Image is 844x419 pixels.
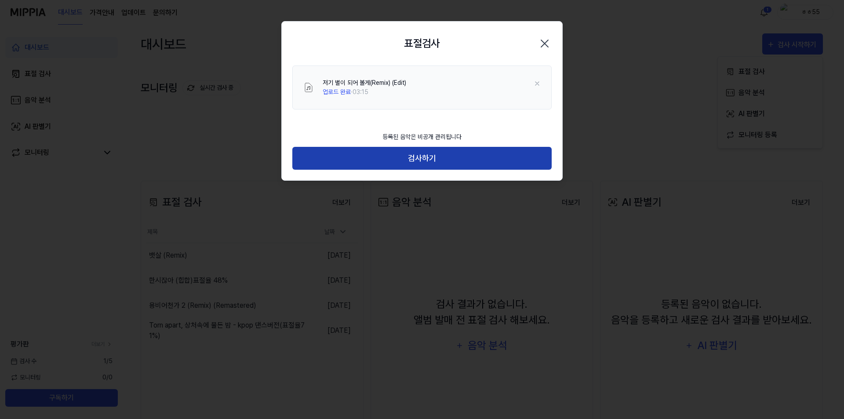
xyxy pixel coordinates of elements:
[323,78,406,87] div: 저기 별이 되어 볼게(Remix) (Edit)
[377,127,467,147] div: 등록된 음악은 비공개 관리됩니다
[323,88,351,95] span: 업로드 완료
[292,147,552,170] button: 검사하기
[323,87,406,97] div: · 03:15
[404,36,440,51] h2: 표절검사
[303,82,314,93] img: File Select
